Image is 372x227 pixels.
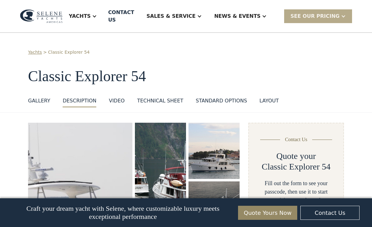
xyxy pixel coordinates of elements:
[188,123,240,179] img: 50 foot motor yacht
[137,97,183,105] div: Technical sheet
[259,179,333,213] div: Fill out the form to see your passcode, then use it to start customizing your dream boat and see ...
[69,12,91,20] div: Yachts
[28,49,42,56] a: Yachts
[262,161,331,172] h2: Classic Explorer 54
[63,97,96,107] a: DESCRIPTION
[108,9,135,24] div: Contact US
[43,49,47,56] div: >
[28,97,50,105] div: GALLERY
[188,123,240,179] a: open lightbox
[196,97,247,105] div: standard options
[12,205,233,221] p: Craft your dream yacht with Selene, where customizable luxury meets exceptional performance
[109,97,125,107] a: VIDEO
[260,97,279,107] a: layout
[284,9,352,23] div: SEE Our Pricing
[290,12,340,20] div: SEE Our Pricing
[238,206,297,220] a: Quote Yours Now
[208,4,273,29] div: News & EVENTS
[300,206,360,220] a: Contact Us
[146,12,195,20] div: Sales & Service
[214,12,261,20] div: News & EVENTS
[276,151,316,161] h2: Quote your
[28,68,344,85] h1: Classic Explorer 54
[20,9,63,23] img: logo
[109,97,125,105] div: VIDEO
[48,49,89,56] a: Classic Explorer 54
[140,4,208,29] div: Sales & Service
[63,97,96,105] div: DESCRIPTION
[196,97,247,107] a: standard options
[137,97,183,107] a: Technical sheet
[285,136,308,143] div: Contact Us
[28,97,50,107] a: GALLERY
[63,4,103,29] div: Yachts
[260,97,279,105] div: layout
